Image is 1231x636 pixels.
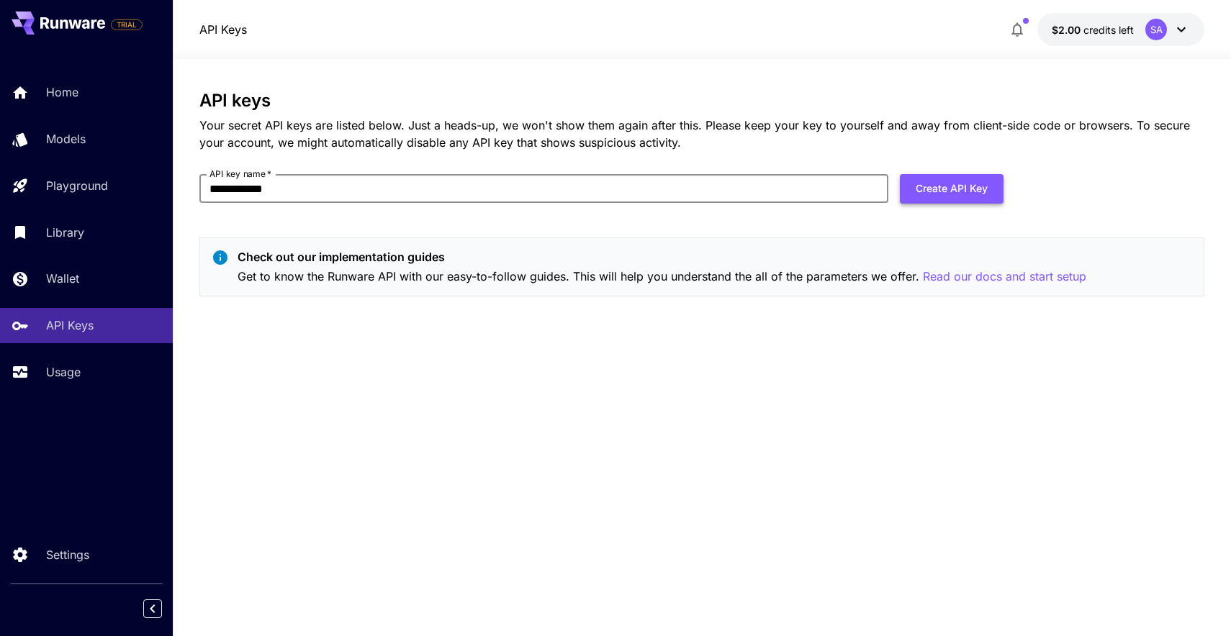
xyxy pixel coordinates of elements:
[46,130,86,147] p: Models
[46,270,79,287] p: Wallet
[46,317,94,334] p: API Keys
[46,546,89,563] p: Settings
[199,21,247,38] a: API Keys
[923,268,1086,286] button: Read our docs and start setup
[46,224,84,241] p: Library
[199,91,1205,111] h3: API keys
[209,168,271,180] label: API key name
[1037,13,1204,46] button: $2.00SA
[143,599,162,618] button: Collapse sidebar
[46,363,81,381] p: Usage
[900,174,1004,204] button: Create API Key
[238,248,1086,265] p: Check out our implementation guides
[1083,24,1134,36] span: credits left
[1052,22,1134,37] div: $2.00
[111,16,143,33] span: Add your payment card to enable full platform functionality.
[46,177,108,194] p: Playground
[199,21,247,38] nav: breadcrumb
[238,268,1086,286] p: Get to know the Runware API with our easy-to-follow guides. This will help you understand the all...
[199,117,1205,151] p: Your secret API keys are listed below. Just a heads-up, we won't show them again after this. Plea...
[1052,24,1083,36] span: $2.00
[46,83,78,101] p: Home
[154,596,173,622] div: Collapse sidebar
[112,19,142,30] span: TRIAL
[1145,19,1167,40] div: SA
